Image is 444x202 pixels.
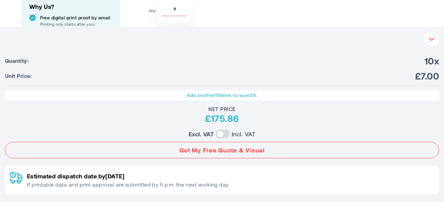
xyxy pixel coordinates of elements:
span: Unit Price: [5,73,32,79]
td: 1982 [158,24,191,33]
p: Free digital print proof by email [40,14,112,21]
img: Delivery [10,171,22,184]
div: Net Price [5,106,439,112]
h2: Why Us? [29,2,112,11]
button: Your Instant Quote [424,32,439,46]
button: Get My Free Quote & Visual [5,142,439,158]
span: Quantity: [5,57,29,64]
p: If printable data and print approval are submitted by 5 p.m. the next working day. [27,181,229,189]
span: [DATE] [105,172,124,180]
p: Estimated dispatch date by [27,171,229,181]
span: 2% [250,92,257,98]
span: 10x [425,55,439,67]
label: Excl. VAT [189,129,214,139]
label: Incl. VAT [232,129,255,139]
p: Add another items to save [8,92,436,99]
span: £7.00 [415,70,439,82]
span: 15 [215,92,220,98]
div: £175.86 [5,112,439,124]
td: Stock: [145,24,157,33]
p: Printing only starts after your approval [40,21,112,33]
